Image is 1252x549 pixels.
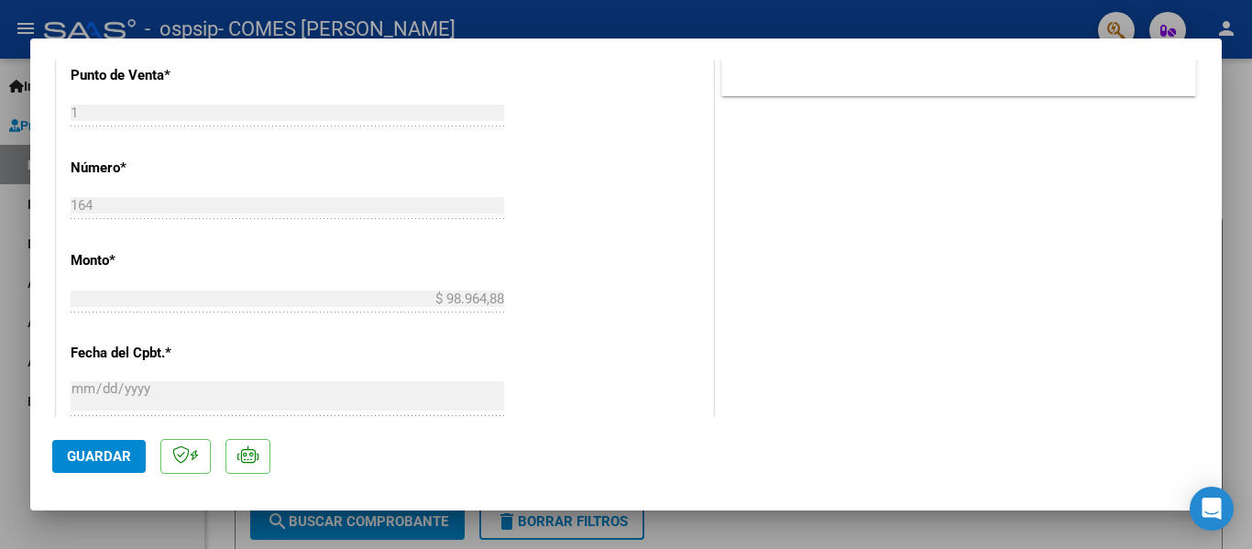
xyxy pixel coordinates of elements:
p: Punto de Venta [71,65,259,86]
div: Open Intercom Messenger [1190,487,1234,531]
span: Guardar [67,448,131,465]
p: Monto [71,250,259,271]
p: Número [71,158,259,179]
p: Fecha del Cpbt. [71,343,259,364]
button: Guardar [52,440,146,473]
